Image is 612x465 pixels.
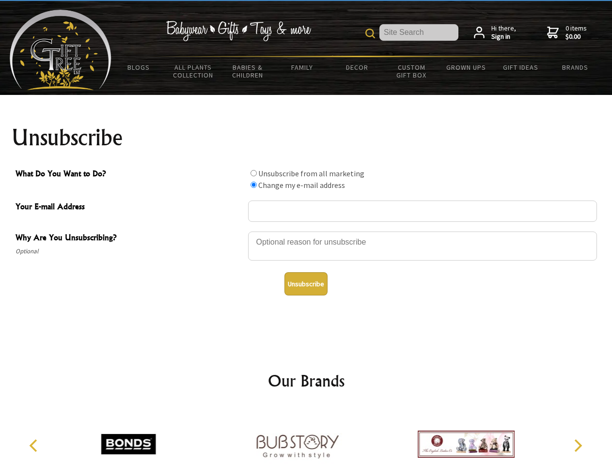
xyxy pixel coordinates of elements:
a: Brands [548,57,603,77]
label: Change my e-mail address [258,180,345,190]
input: What Do You Want to Do? [251,182,257,188]
strong: Sign in [491,32,516,41]
button: Previous [24,435,46,456]
a: 0 items$0.00 [547,24,587,41]
a: Babies & Children [220,57,275,85]
a: Grown Ups [439,57,493,77]
span: Optional [16,246,243,257]
span: 0 items [565,24,587,41]
label: Unsubscribe from all marketing [258,169,364,178]
strong: $0.00 [565,32,587,41]
h2: Our Brands [19,369,593,392]
img: Babywear - Gifts - Toys & more [166,21,311,41]
a: Hi there,Sign in [474,24,516,41]
textarea: Why Are You Unsubscribing? [248,232,597,261]
a: BLOGS [111,57,166,77]
img: product search [365,29,375,38]
img: Babyware - Gifts - Toys and more... [10,10,111,90]
button: Next [567,435,588,456]
span: What Do You Want to Do? [16,168,243,182]
span: Your E-mail Address [16,201,243,215]
button: Unsubscribe [284,272,328,295]
h1: Unsubscribe [12,126,601,149]
input: Site Search [379,24,458,41]
a: Decor [330,57,384,77]
a: Gift Ideas [493,57,548,77]
a: All Plants Collection [166,57,221,85]
input: What Do You Want to Do? [251,170,257,176]
span: Hi there, [491,24,516,41]
a: Custom Gift Box [384,57,439,85]
span: Why Are You Unsubscribing? [16,232,243,246]
a: Family [275,57,330,77]
input: Your E-mail Address [248,201,597,222]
